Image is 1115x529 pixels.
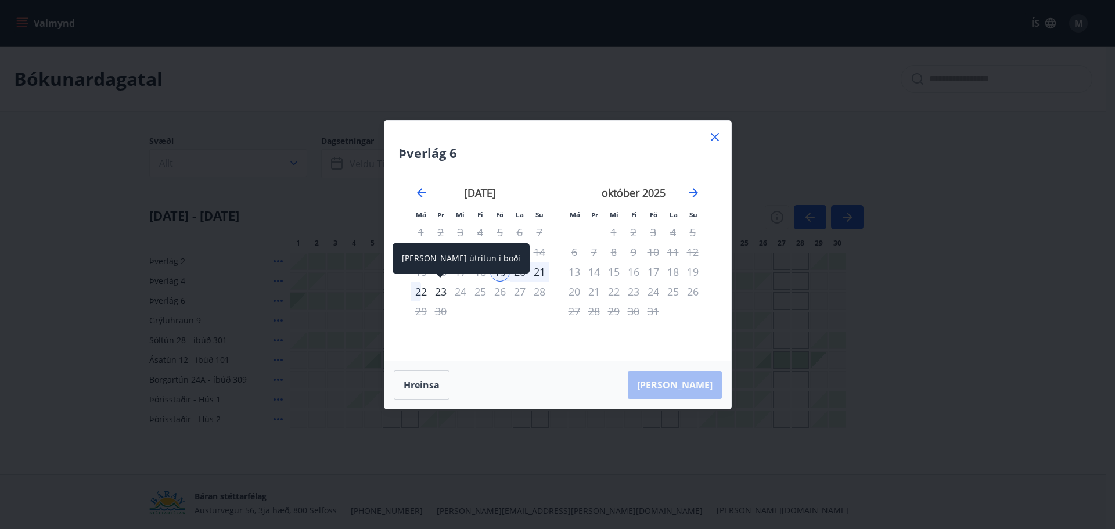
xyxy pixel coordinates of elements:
td: Not available. fimmtudagur, 23. október 2025 [624,282,643,301]
td: Not available. mánudagur, 8. september 2025 [411,242,431,262]
div: [PERSON_NAME] útritun í boði [393,243,530,274]
td: Not available. laugardagur, 13. september 2025 [510,242,530,262]
small: La [670,210,678,219]
td: Not available. laugardagur, 27. september 2025 [510,282,530,301]
td: Not available. fimmtudagur, 9. október 2025 [624,242,643,262]
td: Choose sunnudagur, 21. september 2025 as your check-out date. It’s available. [530,262,549,282]
td: Not available. sunnudagur, 28. september 2025 [530,282,549,301]
small: Fö [650,210,657,219]
td: Not available. miðvikudagur, 24. september 2025 [451,282,470,301]
td: Not available. sunnudagur, 26. október 2025 [683,282,703,301]
td: Not available. fimmtudagur, 25. september 2025 [470,282,490,301]
td: Not available. laugardagur, 25. október 2025 [663,282,683,301]
div: Calendar [398,171,717,347]
td: Not available. miðvikudagur, 3. september 2025 [451,222,470,242]
td: Not available. föstudagur, 10. október 2025 [643,242,663,262]
div: Aðeins útritun í boði [451,242,470,262]
small: Su [535,210,544,219]
div: Aðeins útritun í boði [564,262,584,282]
td: Not available. miðvikudagur, 8. október 2025 [604,242,624,262]
td: Choose þriðjudagur, 23. september 2025 as your check-out date. It’s available. [431,282,451,301]
td: Not available. þriðjudagur, 14. október 2025 [584,262,604,282]
small: Þr [437,210,444,219]
strong: [DATE] [464,186,496,200]
button: Hreinsa [394,370,449,400]
td: Not available. þriðjudagur, 21. október 2025 [584,282,604,301]
small: Fi [477,210,483,219]
small: Su [689,210,697,219]
div: 22 [411,282,431,301]
td: Not available. sunnudagur, 14. september 2025 [530,242,549,262]
td: Not available. fimmtudagur, 2. október 2025 [624,222,643,242]
td: Not available. föstudagur, 12. september 2025 [490,242,510,262]
small: Má [570,210,580,219]
td: Not available. þriðjudagur, 28. október 2025 [584,301,604,321]
strong: október 2025 [602,186,666,200]
td: Not available. fimmtudagur, 16. október 2025 [624,262,643,282]
td: Not available. mánudagur, 6. október 2025 [564,242,584,262]
td: Not available. þriðjudagur, 2. september 2025 [431,222,451,242]
td: Not available. sunnudagur, 19. október 2025 [683,262,703,282]
td: Not available. sunnudagur, 7. september 2025 [530,222,549,242]
td: Not available. mánudagur, 1. september 2025 [411,222,431,242]
td: Not available. föstudagur, 5. september 2025 [490,222,510,242]
td: Not available. miðvikudagur, 22. október 2025 [604,282,624,301]
td: Not available. miðvikudagur, 29. október 2025 [604,301,624,321]
td: Not available. sunnudagur, 5. október 2025 [683,222,703,242]
td: Not available. þriðjudagur, 9. september 2025 [431,242,451,262]
div: 21 [530,262,549,282]
small: Má [416,210,426,219]
td: Choose mánudagur, 22. september 2025 as your check-out date. It’s available. [411,282,431,301]
td: Not available. mánudagur, 29. september 2025 [411,301,431,321]
small: Fö [496,210,503,219]
td: Not available. föstudagur, 26. september 2025 [490,282,510,301]
td: Not available. miðvikudagur, 1. október 2025 [604,222,624,242]
td: Not available. fimmtudagur, 30. október 2025 [624,301,643,321]
td: Not available. sunnudagur, 12. október 2025 [683,242,703,262]
td: Not available. þriðjudagur, 7. október 2025 [584,242,604,262]
small: Mi [456,210,465,219]
td: Not available. mánudagur, 13. október 2025 [564,262,584,282]
small: Mi [610,210,618,219]
td: Not available. laugardagur, 4. október 2025 [663,222,683,242]
div: Aðeins útritun í boði [643,282,663,301]
td: Not available. mánudagur, 20. október 2025 [564,282,584,301]
td: Not available. fimmtudagur, 4. september 2025 [470,222,490,242]
small: La [516,210,524,219]
td: Not available. föstudagur, 24. október 2025 [643,282,663,301]
td: Not available. þriðjudagur, 30. september 2025 [431,301,451,321]
div: Move forward to switch to the next month. [686,186,700,200]
td: Not available. laugardagur, 6. september 2025 [510,222,530,242]
td: Not available. laugardagur, 18. október 2025 [663,262,683,282]
td: Not available. fimmtudagur, 11. september 2025 [470,242,490,262]
td: Not available. föstudagur, 17. október 2025 [643,262,663,282]
small: Fi [631,210,637,219]
td: Not available. miðvikudagur, 10. september 2025 [451,242,470,262]
div: Move backward to switch to the previous month. [415,186,429,200]
h4: Þverlág 6 [398,144,717,161]
td: Not available. miðvikudagur, 15. október 2025 [604,262,624,282]
td: Not available. laugardagur, 11. október 2025 [663,242,683,262]
small: Þr [591,210,598,219]
td: Not available. föstudagur, 31. október 2025 [643,301,663,321]
td: Not available. föstudagur, 3. október 2025 [643,222,663,242]
div: Aðeins útritun í boði [490,222,510,242]
div: Aðeins útritun í boði [431,282,451,301]
td: Not available. mánudagur, 27. október 2025 [564,301,584,321]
